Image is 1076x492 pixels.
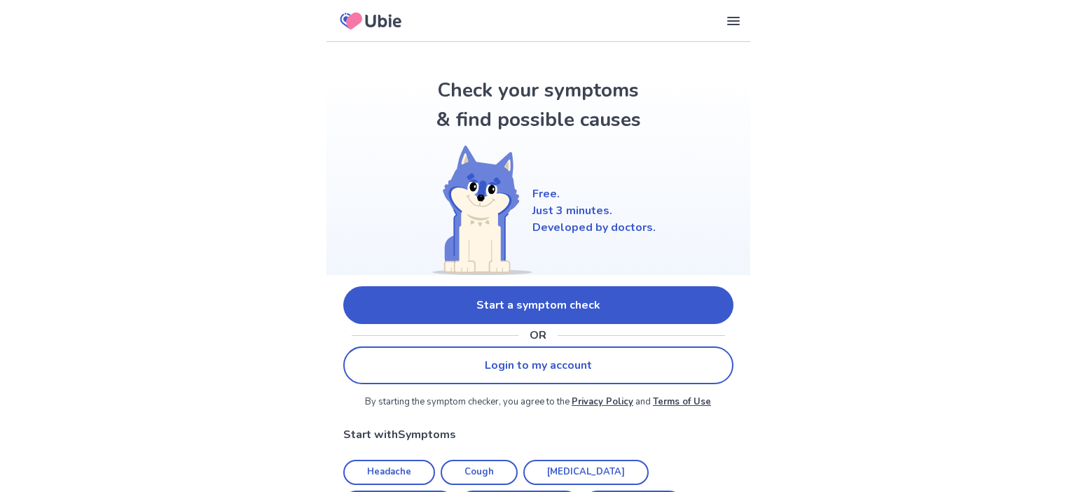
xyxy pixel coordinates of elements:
[532,202,656,219] p: Just 3 minutes.
[343,286,733,324] a: Start a symptom check
[530,327,546,344] p: OR
[343,426,733,443] p: Start with Symptoms
[572,395,633,408] a: Privacy Policy
[343,346,733,384] a: Login to my account
[420,146,532,275] img: Shiba (Welcome)
[343,460,435,486] a: Headache
[441,460,518,486] a: Cough
[653,395,711,408] a: Terms of Use
[532,219,656,236] p: Developed by doctors.
[433,76,643,134] h1: Check your symptoms & find possible causes
[343,395,733,409] p: By starting the symptom checker, you agree to the and
[532,185,656,202] p: Free.
[523,460,649,486] a: [MEDICAL_DATA]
